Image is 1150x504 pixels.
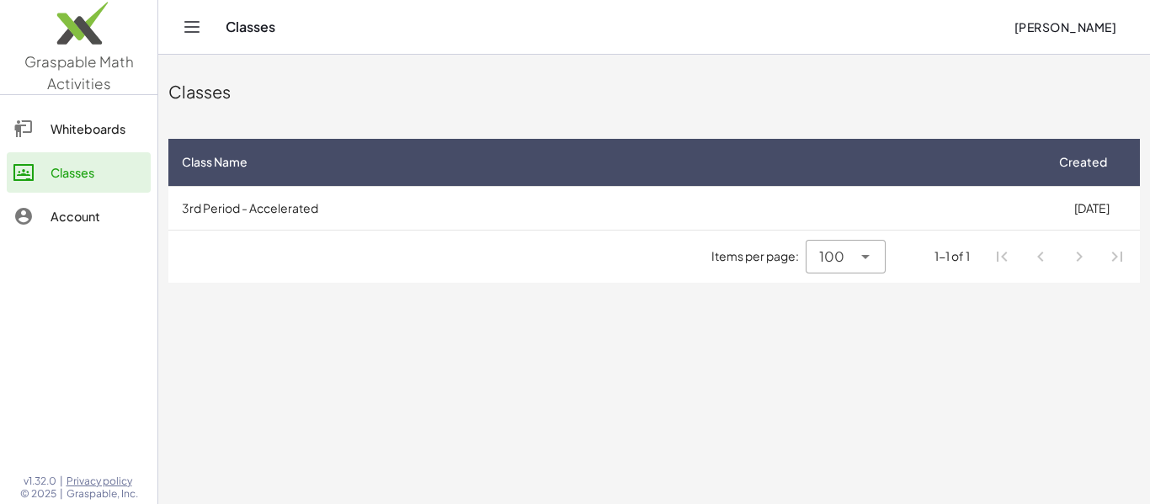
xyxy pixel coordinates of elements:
span: | [60,487,63,501]
div: Classes [51,162,144,183]
button: [PERSON_NAME] [1000,12,1130,42]
td: 3rd Period - Accelerated [168,186,1043,230]
a: Whiteboards [7,109,151,149]
a: Account [7,196,151,236]
span: | [60,475,63,488]
a: Privacy policy [67,475,138,488]
span: Class Name [182,153,248,171]
span: Items per page: [711,247,806,265]
button: Toggle navigation [178,13,205,40]
span: v1.32.0 [24,475,56,488]
span: Created [1059,153,1107,171]
div: 1-1 of 1 [934,247,970,265]
nav: Pagination Navigation [983,237,1137,276]
a: Classes [7,152,151,193]
span: 100 [819,247,844,267]
span: © 2025 [20,487,56,501]
span: [PERSON_NAME] [1014,19,1116,34]
div: Classes [168,80,1140,103]
span: Graspable Math Activities [24,52,134,93]
span: Graspable, Inc. [67,487,138,501]
td: [DATE] [1043,186,1140,230]
div: Account [51,206,144,226]
div: Whiteboards [51,119,144,139]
